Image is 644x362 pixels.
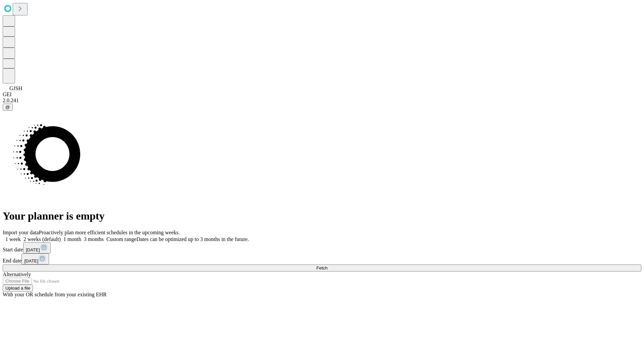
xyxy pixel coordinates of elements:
div: Start date [3,242,641,253]
button: [DATE] [21,253,49,264]
button: Upload a file [3,285,33,292]
span: 2 weeks (default) [23,236,61,242]
span: Custom range [106,236,136,242]
span: @ [5,105,10,110]
span: Import your data [3,230,39,235]
span: Dates can be optimized up to 3 months in the future. [137,236,249,242]
div: End date [3,253,641,264]
button: Fetch [3,264,641,271]
span: 1 week [5,236,21,242]
span: Alternatively [3,271,31,277]
div: GEI [3,92,641,98]
span: With your OR schedule from your existing EHR [3,292,107,297]
div: 2.0.241 [3,98,641,104]
span: 1 month [63,236,81,242]
span: Proactively plan more efficient schedules in the upcoming weeks. [39,230,180,235]
span: 3 months [84,236,104,242]
span: [DATE] [24,258,38,263]
span: GJSH [9,85,22,91]
span: Fetch [316,265,327,270]
button: [DATE] [23,242,51,253]
h1: Your planner is empty [3,210,641,222]
button: @ [3,104,13,111]
span: [DATE] [26,247,40,252]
